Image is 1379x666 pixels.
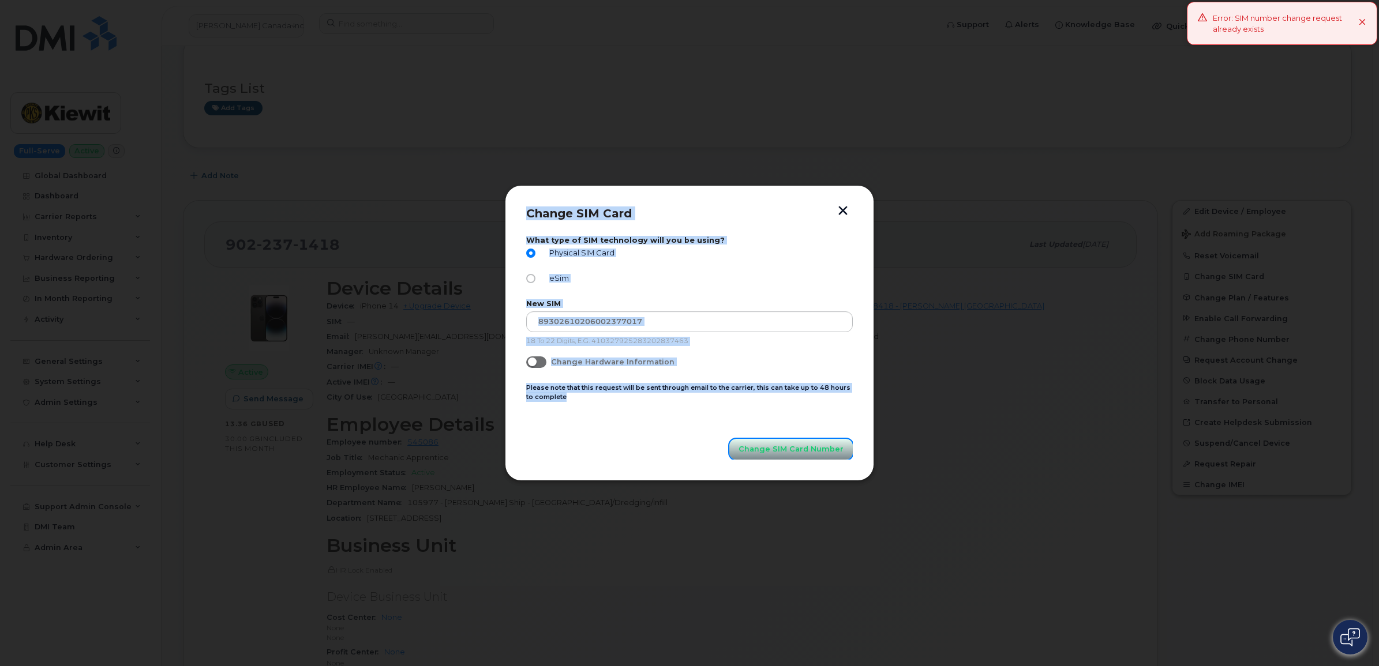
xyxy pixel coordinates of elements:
input: Change Hardware Information [526,356,535,366]
img: Open chat [1340,628,1360,646]
label: What type of SIM technology will you be using? [526,236,853,244]
input: Physical SIM Card [526,249,535,258]
input: Input Your New SIM Number [526,311,853,332]
span: Change SIM Card [526,206,632,220]
button: Change SIM Card Number [729,439,853,460]
small: Please note that this request will be sent through email to the carrier, this can take up to 48 h... [526,383,850,401]
label: New SIM [526,299,853,308]
input: eSim [526,274,535,283]
span: Physical SIM Card [545,249,614,257]
span: eSim [545,274,569,283]
span: Change SIM Card Number [739,443,844,454]
span: Change Hardware Information [551,358,674,366]
p: 18 To 22 Digits, E.G. 410327925283202837463 [526,337,853,346]
div: Error: SIM number change request already exists [1213,13,1359,34]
